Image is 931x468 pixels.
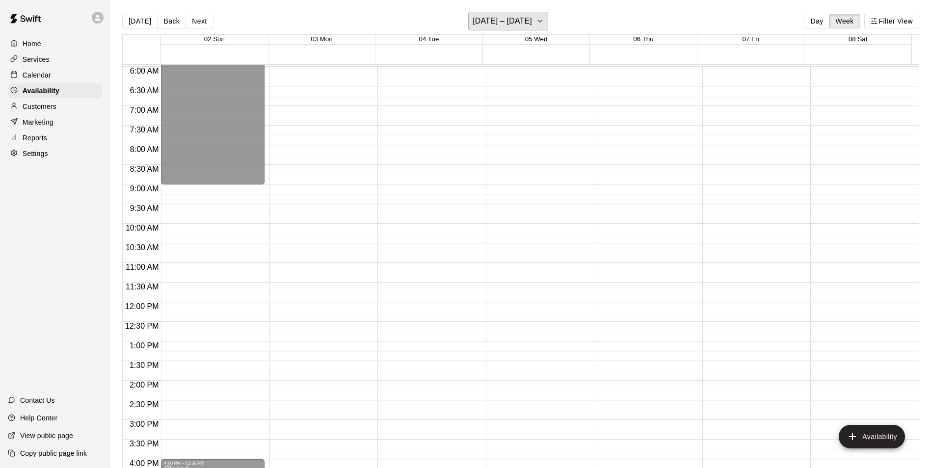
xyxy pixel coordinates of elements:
span: 1:30 PM [127,361,161,369]
button: Next [186,14,213,28]
p: Services [23,54,50,64]
p: Home [23,39,41,49]
span: 2:00 PM [127,381,161,389]
span: 9:00 AM [128,184,161,193]
span: 9:30 AM [128,204,161,212]
span: 4:00 PM [127,459,161,468]
span: 2:30 PM [127,400,161,409]
p: Customers [23,102,56,111]
a: Reports [8,130,103,145]
button: 02 Sun [204,35,225,43]
span: 3:00 PM [127,420,161,428]
a: Calendar [8,68,103,82]
h6: [DATE] – [DATE] [473,14,532,28]
a: Customers [8,99,103,114]
span: 8:30 AM [128,165,161,173]
button: 03 Mon [311,35,332,43]
p: Calendar [23,70,51,80]
button: [DATE] – [DATE] [468,12,548,30]
span: 8:00 AM [128,145,161,154]
div: 4:00 PM – 11:59 PM [164,461,262,466]
span: 10:00 AM [123,224,161,232]
button: Filter View [864,14,919,28]
a: Services [8,52,103,67]
button: Back [157,14,186,28]
span: 12:30 PM [123,322,161,330]
span: 3:30 PM [127,440,161,448]
p: Help Center [20,413,57,423]
a: Home [8,36,103,51]
p: Reports [23,133,47,143]
span: 7:00 AM [128,106,161,114]
a: Marketing [8,115,103,130]
button: 08 Sat [849,35,868,43]
p: Copy public page link [20,448,87,458]
span: 1:00 PM [127,341,161,350]
a: Availability [8,83,103,98]
span: 11:30 AM [123,283,161,291]
span: 6:00 AM [128,67,161,75]
p: Settings [23,149,48,158]
p: Availability [23,86,59,96]
p: Contact Us [20,395,55,405]
button: add [839,425,905,448]
button: Day [804,14,829,28]
button: Week [829,14,860,28]
span: 6:30 AM [128,86,161,95]
a: Settings [8,146,103,161]
span: 12:00 PM [123,302,161,311]
button: 04 Tue [419,35,439,43]
button: 07 Fri [743,35,759,43]
p: View public page [20,431,73,441]
button: 06 Thu [633,35,653,43]
span: 10:30 AM [123,243,161,252]
button: [DATE] [122,14,158,28]
button: 05 Wed [525,35,548,43]
p: Marketing [23,117,53,127]
span: 11:00 AM [123,263,161,271]
span: 7:30 AM [128,126,161,134]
